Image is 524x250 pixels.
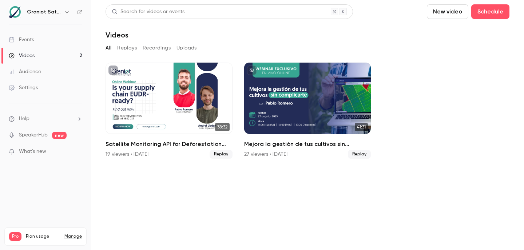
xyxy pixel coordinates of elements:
[26,234,60,239] span: Plan usage
[106,4,509,246] section: Videos
[244,63,371,159] li: Mejora la gestión de tus cultivos sin complicarte | Webinar Graniot
[19,148,46,155] span: What's new
[244,63,371,159] a: 41:31Mejora la gestión de tus cultivos sin complicarte | Webinar Graniot27 viewers • [DATE]Replay
[9,6,21,18] img: Graniot Satellite Technologies SL
[9,36,34,43] div: Events
[348,150,371,159] span: Replay
[117,42,137,54] button: Replays
[427,4,468,19] button: New video
[215,123,230,131] span: 38:32
[9,115,82,123] li: help-dropdown-opener
[106,42,111,54] button: All
[64,234,82,239] a: Manage
[9,232,21,241] span: Pro
[471,4,509,19] button: Schedule
[74,148,82,155] iframe: Noticeable Trigger
[106,63,233,159] li: Satellite Monitoring API for Deforestation Verification – EUDR Supply Chains
[112,8,184,16] div: Search for videos or events
[106,140,233,148] h2: Satellite Monitoring API for Deforestation Verification – EUDR Supply Chains
[106,63,233,159] a: 38:32Satellite Monitoring API for Deforestation Verification – EUDR Supply Chains19 viewers • [DA...
[210,150,233,159] span: Replay
[106,63,509,159] ul: Videos
[247,66,257,75] button: unpublished
[19,115,29,123] span: Help
[9,84,38,91] div: Settings
[108,66,118,75] button: unpublished
[244,151,287,158] div: 27 viewers • [DATE]
[106,151,148,158] div: 19 viewers • [DATE]
[9,52,35,59] div: Videos
[176,42,197,54] button: Uploads
[244,140,371,148] h2: Mejora la gestión de tus cultivos sin complicarte | Webinar Graniot
[27,8,61,16] h6: Graniot Satellite Technologies SL
[52,132,67,139] span: new
[355,123,368,131] span: 41:31
[143,42,171,54] button: Recordings
[19,131,48,139] a: SpeakerHub
[9,68,41,75] div: Audience
[106,31,128,39] h1: Videos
